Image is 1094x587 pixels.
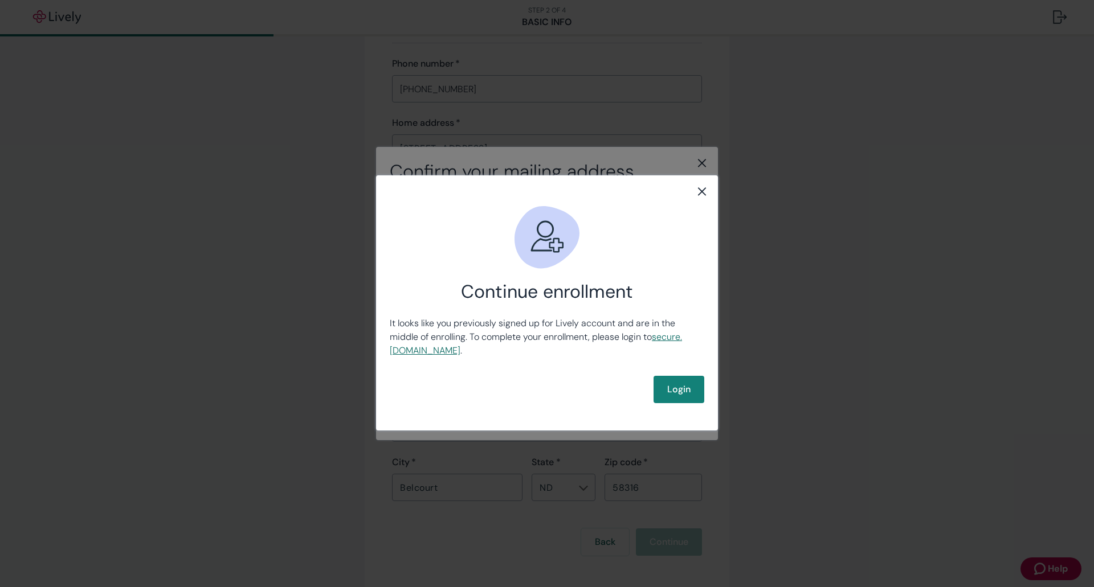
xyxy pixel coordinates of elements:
[513,203,581,271] svg: Add user icon
[390,317,704,358] p: It looks like you previously signed up for Lively account and are in the middle of enrolling. To ...
[390,331,682,356] a: secure.[DOMAIN_NAME]
[695,184,709,198] svg: close
[654,376,704,403] a: Login
[695,184,709,198] button: close button
[390,280,704,303] h2: Continue enrollment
